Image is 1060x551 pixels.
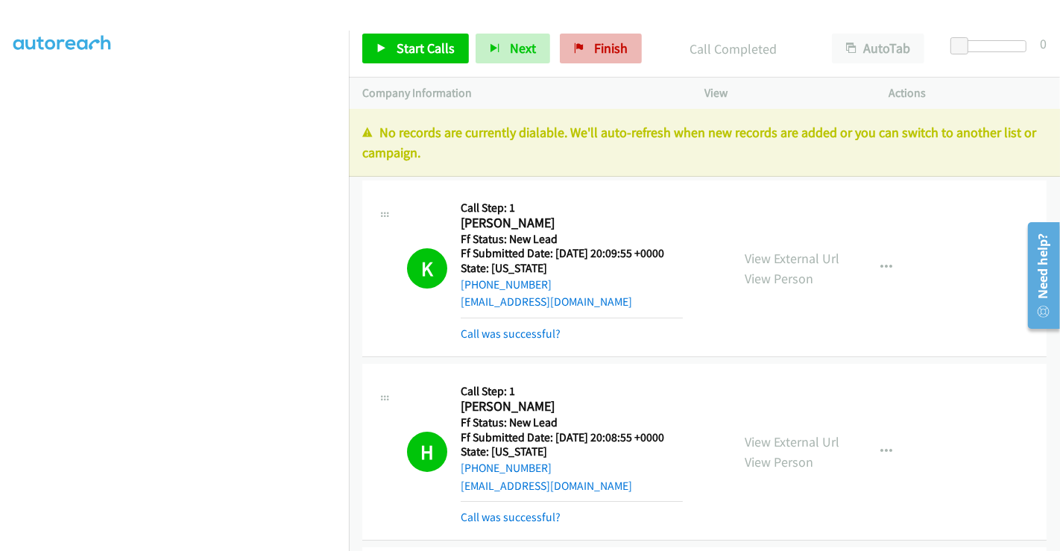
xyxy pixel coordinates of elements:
[362,34,469,63] a: Start Calls
[832,34,924,63] button: AutoTab
[594,40,628,57] span: Finish
[745,270,813,287] a: View Person
[461,479,632,493] a: [EMAIL_ADDRESS][DOMAIN_NAME]
[461,277,552,292] a: [PHONE_NUMBER]
[745,250,839,267] a: View External Url
[662,39,805,59] p: Call Completed
[362,84,678,102] p: Company Information
[958,40,1026,52] div: Delay between calls (in seconds)
[889,84,1047,102] p: Actions
[461,444,683,459] h5: State: [US_STATE]
[461,510,561,524] a: Call was successful?
[461,398,683,415] h2: [PERSON_NAME]
[407,248,447,289] h1: K
[461,430,683,445] h5: Ff Submitted Date: [DATE] 20:08:55 +0000
[461,295,632,309] a: [EMAIL_ADDRESS][DOMAIN_NAME]
[461,232,683,247] h5: Ff Status: New Lead
[560,34,642,63] a: Finish
[745,453,813,470] a: View Person
[461,261,683,276] h5: State: [US_STATE]
[745,433,839,450] a: View External Url
[461,201,683,215] h5: Call Step: 1
[461,327,561,341] a: Call was successful?
[461,384,683,399] h5: Call Step: 1
[1018,216,1060,335] iframe: Resource Center
[704,84,862,102] p: View
[407,432,447,472] h1: H
[461,461,552,475] a: [PHONE_NUMBER]
[1040,34,1047,54] div: 0
[362,122,1047,163] p: No records are currently dialable. We'll auto-refresh when new records are added or you can switc...
[461,246,683,261] h5: Ff Submitted Date: [DATE] 20:09:55 +0000
[461,415,683,430] h5: Ff Status: New Lead
[397,40,455,57] span: Start Calls
[510,40,536,57] span: Next
[476,34,550,63] button: Next
[461,215,683,232] h2: [PERSON_NAME]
